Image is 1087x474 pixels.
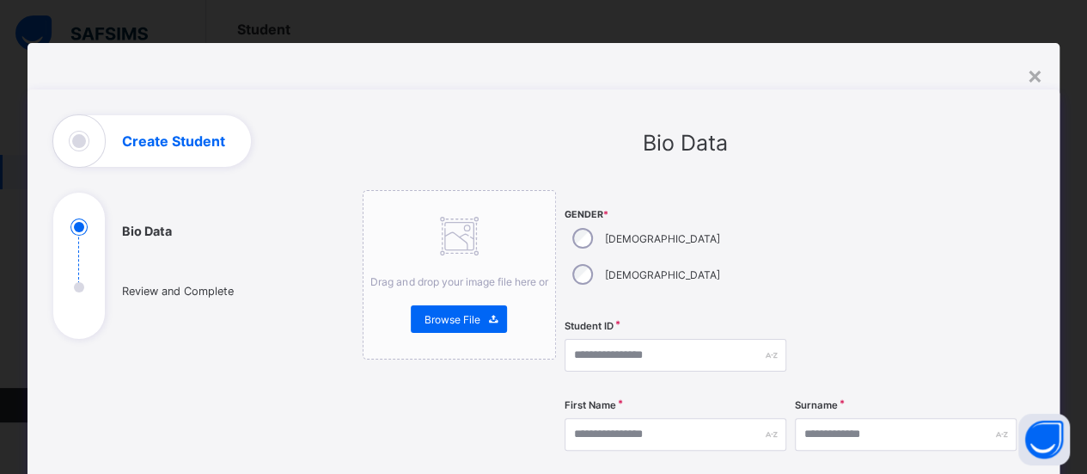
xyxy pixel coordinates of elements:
[1018,414,1070,465] button: Open asap
[565,320,614,332] label: Student ID
[605,268,720,281] label: [DEMOGRAPHIC_DATA]
[370,275,547,288] span: Drag and drop your image file here or
[363,190,557,360] div: Drag and drop your image file here orBrowse File
[643,130,728,156] span: Bio Data
[565,209,786,220] span: Gender
[424,313,479,326] span: Browse File
[605,232,720,245] label: [DEMOGRAPHIC_DATA]
[565,399,616,411] label: First Name
[1026,60,1042,89] div: ×
[795,399,838,411] label: Surname
[122,134,225,148] h1: Create Student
